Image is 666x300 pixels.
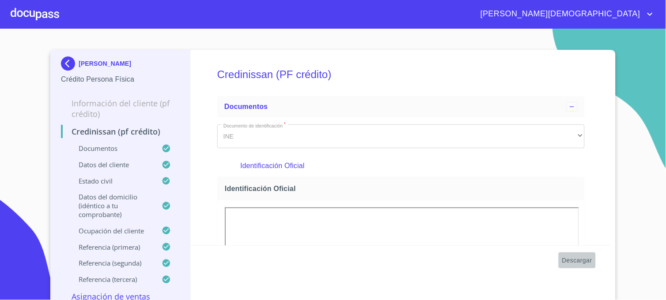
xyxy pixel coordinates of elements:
p: Datos del cliente [61,160,162,169]
p: Referencia (primera) [61,243,162,251]
div: Documentos [217,96,585,117]
button: account of current user [474,7,655,21]
p: Crédito Persona Física [61,74,180,85]
p: Documentos [61,144,162,153]
div: INE [217,124,585,148]
p: Información del cliente (PF crédito) [61,98,180,119]
p: Ocupación del Cliente [61,226,162,235]
div: [PERSON_NAME] [61,56,180,74]
h5: Credinissan (PF crédito) [217,56,585,93]
p: Identificación Oficial [240,161,561,171]
p: Datos del domicilio (idéntico a tu comprobante) [61,192,162,219]
p: Credinissan (PF crédito) [61,126,180,137]
span: Documentos [224,103,268,110]
p: Referencia (tercera) [61,275,162,284]
p: Estado Civil [61,176,162,185]
span: Descargar [562,255,592,266]
p: Referencia (segunda) [61,259,162,267]
span: [PERSON_NAME][DEMOGRAPHIC_DATA] [474,7,645,21]
img: Docupass spot blue [61,56,79,71]
button: Descargar [559,252,596,269]
p: [PERSON_NAME] [79,60,131,67]
span: Identificación Oficial [225,184,581,193]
